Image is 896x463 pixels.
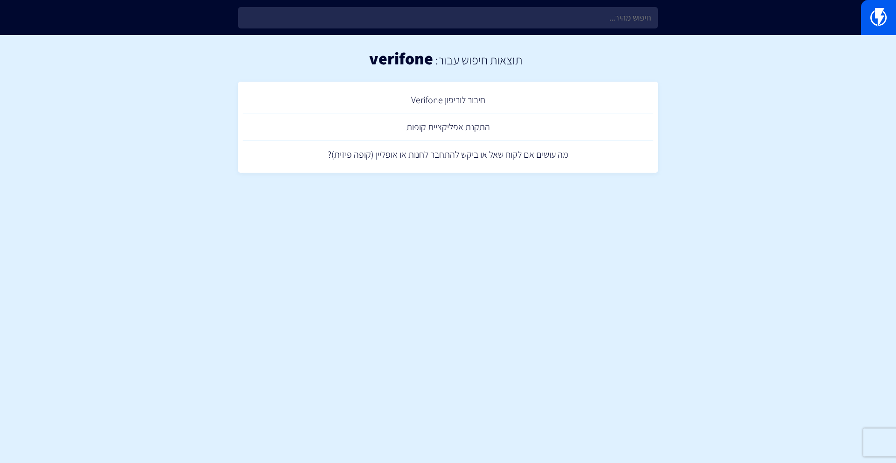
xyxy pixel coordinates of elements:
[433,53,522,67] h2: תוצאות חיפוש עבור:
[243,113,653,141] a: התקנת אפליקציית קופות
[369,49,433,68] h1: verifone
[238,7,658,28] input: חיפוש מהיר...
[243,86,653,114] a: חיבור לוריפון Verifone
[243,141,653,168] a: מה עושים אם לקוח שאל או ביקש להתחבר לחנות או אופליין (קופה פיזית)?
